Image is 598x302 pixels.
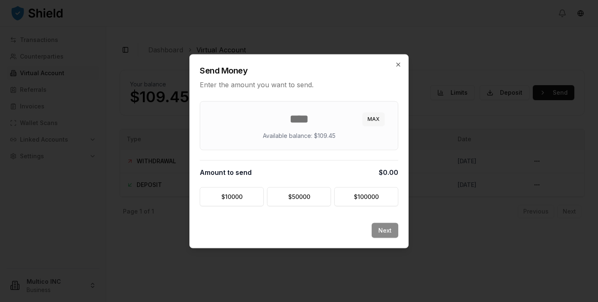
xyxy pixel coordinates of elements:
button: $50000 [267,187,331,206]
span: Amount to send [200,167,252,177]
button: $100000 [334,187,398,206]
p: Enter the amount you want to send. [200,79,398,89]
button: MAX [363,112,385,125]
p: Available balance: $109.45 [263,131,336,140]
span: $0.00 [379,167,398,177]
button: $10000 [200,187,264,206]
h2: Send Money [200,64,398,76]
